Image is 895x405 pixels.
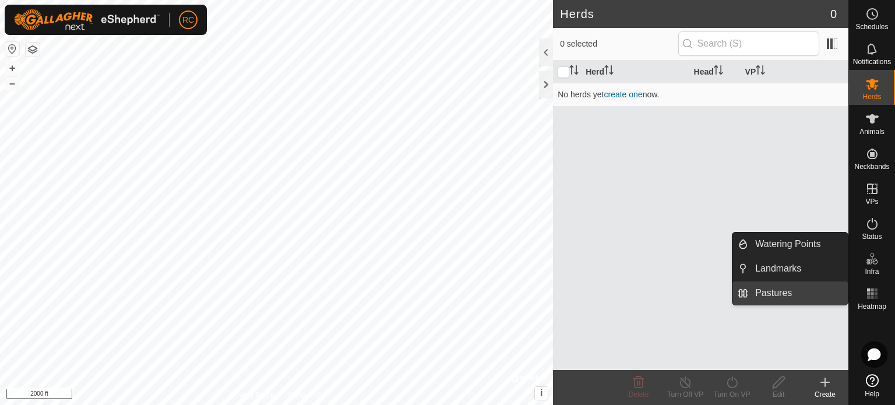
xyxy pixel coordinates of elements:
[5,42,19,56] button: Reset Map
[678,31,819,56] input: Search (S)
[26,43,40,57] button: Map Layers
[755,262,801,276] span: Landmarks
[709,389,755,400] div: Turn On VP
[756,67,765,76] p-sorticon: Activate to sort
[865,268,879,275] span: Infra
[662,389,709,400] div: Turn Off VP
[853,58,891,65] span: Notifications
[5,76,19,90] button: –
[629,390,649,399] span: Delete
[535,387,548,400] button: i
[802,389,848,400] div: Create
[553,83,848,106] td: No herds yet now.
[714,67,723,76] p-sorticon: Activate to sort
[854,163,889,170] span: Neckbands
[748,281,848,305] a: Pastures
[849,369,895,402] a: Help
[560,7,830,21] h2: Herds
[288,390,322,400] a: Contact Us
[859,128,885,135] span: Animals
[858,303,886,310] span: Heatmap
[741,61,848,83] th: VP
[569,67,579,76] p-sorticon: Activate to sort
[732,257,848,280] li: Landmarks
[231,390,274,400] a: Privacy Policy
[865,390,879,397] span: Help
[182,14,194,26] span: RC
[748,257,848,280] a: Landmarks
[732,281,848,305] li: Pastures
[755,389,802,400] div: Edit
[689,61,741,83] th: Head
[748,233,848,256] a: Watering Points
[865,198,878,205] span: VPs
[755,237,820,251] span: Watering Points
[540,388,542,398] span: i
[755,286,792,300] span: Pastures
[732,233,848,256] li: Watering Points
[14,9,160,30] img: Gallagher Logo
[581,61,689,83] th: Herd
[604,67,614,76] p-sorticon: Activate to sort
[560,38,678,50] span: 0 selected
[855,23,888,30] span: Schedules
[5,61,19,75] button: +
[862,93,881,100] span: Herds
[862,233,882,240] span: Status
[604,90,643,99] a: create one
[830,5,837,23] span: 0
